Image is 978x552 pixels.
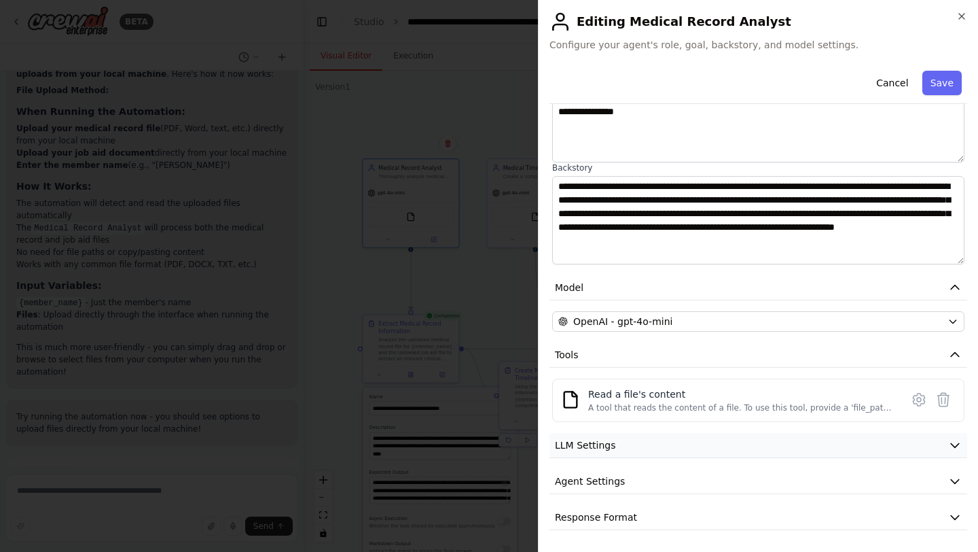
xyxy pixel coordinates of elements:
[931,387,956,412] button: Delete tool
[573,315,672,328] span: OpenAI - gpt-4o-mini
[555,281,583,294] span: Model
[549,469,967,494] button: Agent Settings
[922,71,962,95] button: Save
[555,511,637,524] span: Response Format
[907,387,931,412] button: Configure tool
[549,505,967,530] button: Response Format
[552,311,964,332] button: OpenAI - gpt-4o-mini
[549,433,967,458] button: LLM Settings
[549,275,967,300] button: Model
[555,348,579,362] span: Tools
[549,343,967,368] button: Tools
[588,402,893,413] div: A tool that reads the content of a file. To use this tool, provide a 'file_path' parameter with t...
[552,162,964,173] label: Backstory
[555,438,616,452] span: LLM Settings
[561,390,580,409] img: FileReadTool
[549,11,967,33] h2: Editing Medical Record Analyst
[549,38,967,52] span: Configure your agent's role, goal, backstory, and model settings.
[555,475,625,488] span: Agent Settings
[868,71,916,95] button: Cancel
[588,387,893,401] div: Read a file's content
